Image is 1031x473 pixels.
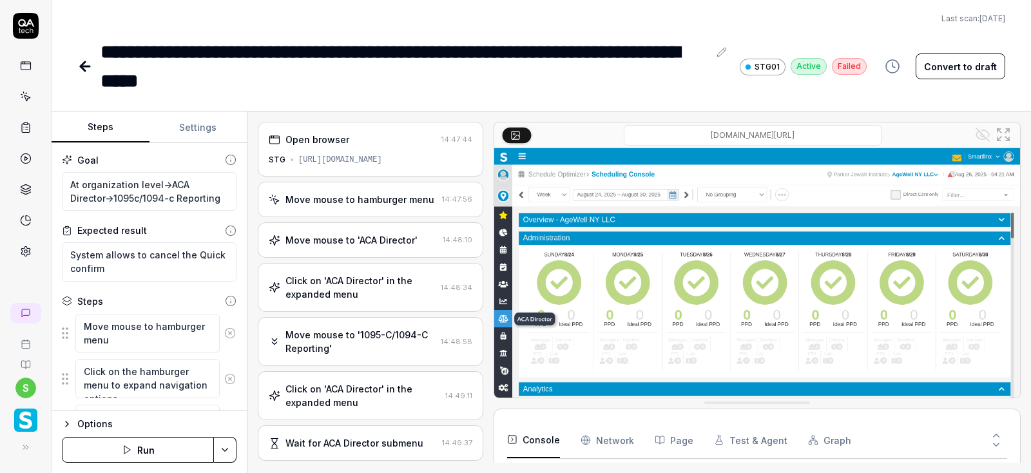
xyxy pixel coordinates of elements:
div: Suggestions [62,358,236,399]
button: Network [581,422,634,458]
div: Click on 'ACA Director' in the expanded menu [285,274,436,301]
button: Steps [52,112,149,143]
button: View version history [877,53,908,79]
button: Test & Agent [714,422,787,458]
button: Page [655,422,693,458]
time: 14:48:58 [441,337,472,346]
a: Documentation [5,349,46,370]
button: Remove step [220,366,241,392]
div: Open browser [285,133,349,146]
div: Expected result [77,224,147,237]
time: 14:49:11 [445,391,472,400]
a: STG01 [740,58,785,75]
button: Show all interative elements [972,124,993,145]
div: Options [77,416,236,432]
button: Remove step [220,320,241,346]
div: Move mouse to hamburger menu [285,193,434,206]
time: 14:48:34 [441,283,472,292]
button: Options [62,416,236,432]
a: New conversation [10,303,41,323]
button: Console [507,422,560,458]
button: s [15,378,36,398]
button: Graph [808,422,851,458]
button: Open in full screen [993,124,1014,145]
button: Smartlinx Logo [5,398,46,434]
span: STG01 [755,61,780,73]
button: Settings [149,112,247,143]
time: 14:47:56 [442,195,472,204]
div: Steps [77,294,103,308]
button: Convert to draft [916,53,1005,79]
div: Move mouse to 'ACA Director' [285,233,418,247]
div: Active [791,58,827,75]
div: Click on 'ACA Director' in the expanded menu [285,382,440,409]
div: [URL][DOMAIN_NAME] [298,154,382,166]
span: Last scan: [941,13,1005,24]
time: 14:47:44 [441,135,472,144]
div: Suggestions [62,313,236,354]
div: Wait for ACA Director submenu [285,436,423,450]
div: Suggestions [62,404,236,445]
img: Smartlinx Logo [14,409,37,432]
time: 14:49:37 [442,438,472,447]
time: 14:48:10 [443,235,472,244]
time: [DATE] [979,14,1005,23]
div: STG [269,154,285,166]
div: Failed [832,58,867,75]
button: Run [62,437,214,463]
div: Goal [77,153,99,167]
div: Move mouse to '1095-C/1094-C Reporting' [285,328,436,355]
a: Book a call with us [5,329,46,349]
button: Last scan:[DATE] [941,13,1005,24]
